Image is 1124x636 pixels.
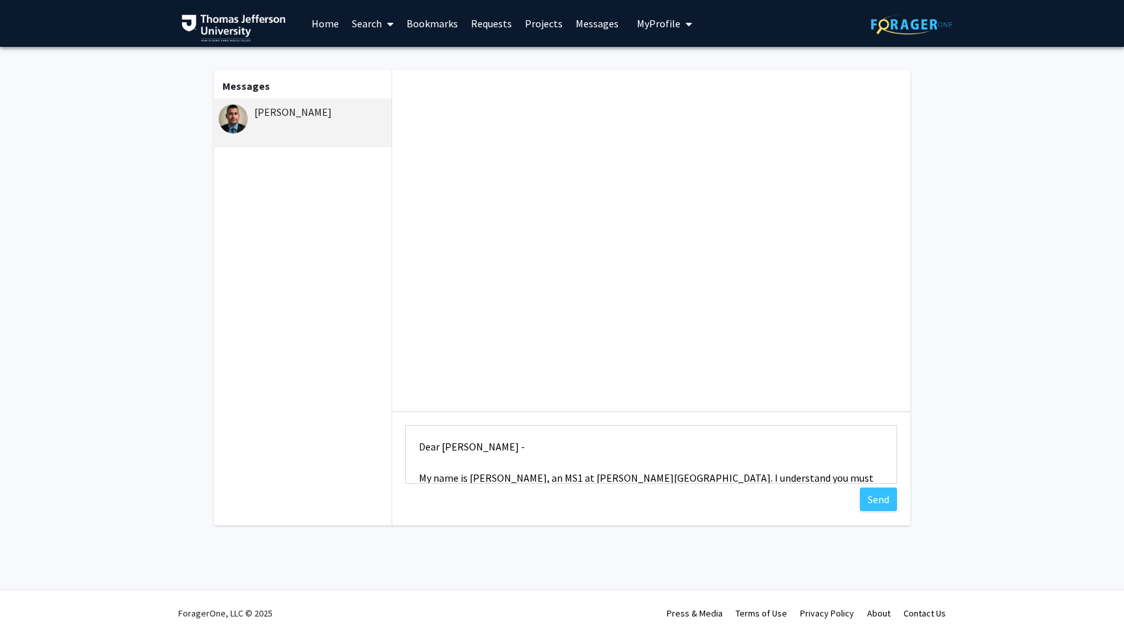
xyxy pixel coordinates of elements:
[464,1,518,46] a: Requests
[305,1,345,46] a: Home
[860,488,897,511] button: Send
[219,104,248,133] img: Mahdi Alizedah
[637,17,680,30] span: My Profile
[222,79,270,92] b: Messages
[400,1,464,46] a: Bookmarks
[219,104,388,120] div: [PERSON_NAME]
[181,14,286,42] img: Thomas Jefferson University Logo
[867,607,890,619] a: About
[871,14,952,35] img: ForagerOne Logo
[10,577,55,626] iframe: Chat
[667,607,723,619] a: Press & Media
[518,1,569,46] a: Projects
[345,1,400,46] a: Search
[178,590,273,636] div: ForagerOne, LLC © 2025
[800,607,854,619] a: Privacy Policy
[903,607,946,619] a: Contact Us
[405,425,897,484] textarea: Message
[736,607,787,619] a: Terms of Use
[569,1,625,46] a: Messages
